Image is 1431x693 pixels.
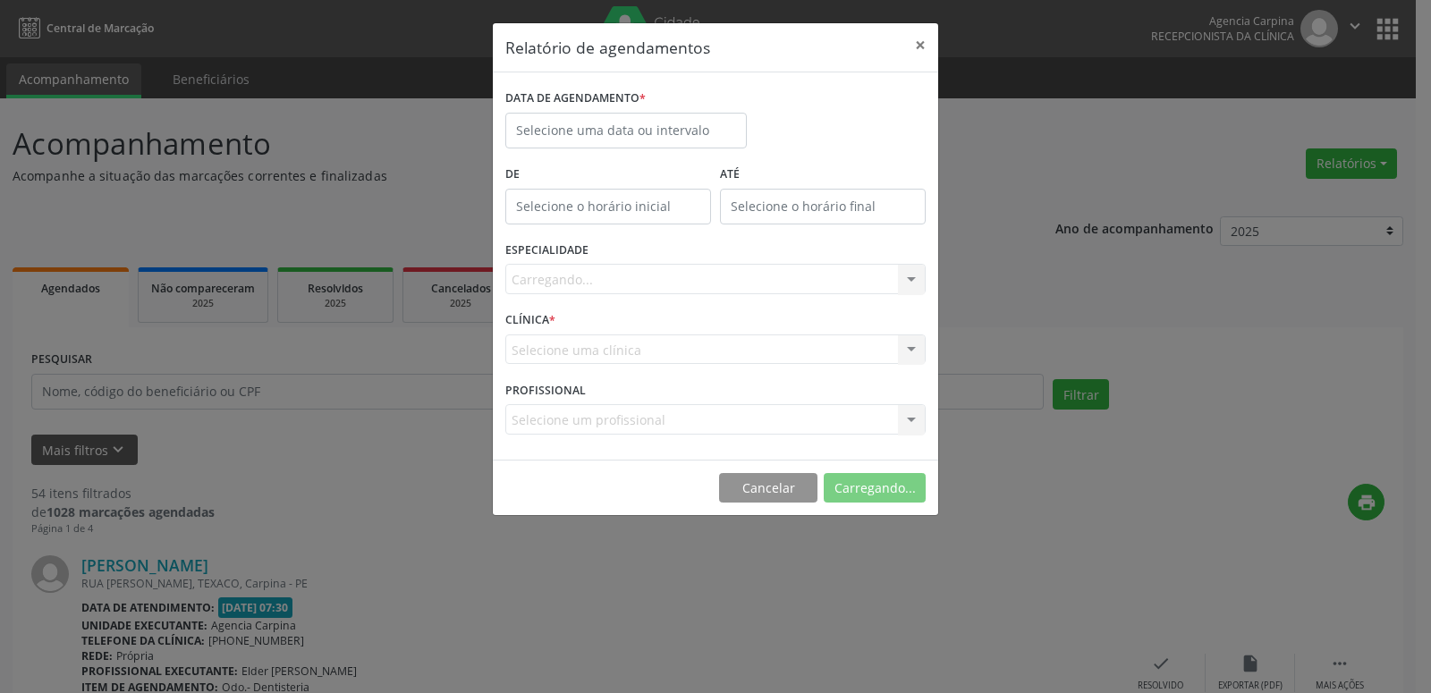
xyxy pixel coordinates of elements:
[505,85,646,113] label: DATA DE AGENDAMENTO
[505,161,711,189] label: De
[505,237,588,265] label: ESPECIALIDADE
[505,189,711,224] input: Selecione o horário inicial
[505,36,710,59] h5: Relatório de agendamentos
[505,307,555,334] label: CLÍNICA
[719,473,817,503] button: Cancelar
[505,376,586,404] label: PROFISSIONAL
[720,161,926,189] label: ATÉ
[720,189,926,224] input: Selecione o horário final
[824,473,926,503] button: Carregando...
[505,113,747,148] input: Selecione uma data ou intervalo
[902,23,938,67] button: Close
